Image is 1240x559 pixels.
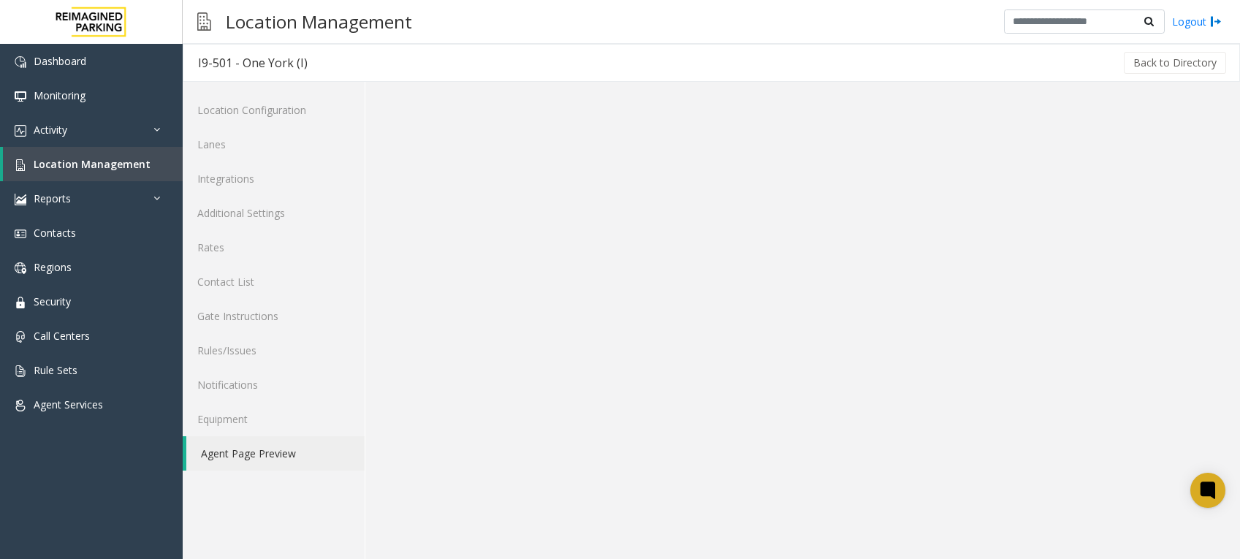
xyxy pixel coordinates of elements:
[1172,14,1222,29] a: Logout
[15,194,26,205] img: 'icon'
[183,265,365,299] a: Contact List
[34,294,71,308] span: Security
[183,402,365,436] a: Equipment
[34,398,103,411] span: Agent Services
[198,53,308,72] div: I9-501 - One York (I)
[183,230,365,265] a: Rates
[15,297,26,308] img: 'icon'
[34,123,67,137] span: Activity
[183,93,365,127] a: Location Configuration
[34,329,90,343] span: Call Centers
[15,365,26,377] img: 'icon'
[3,147,183,181] a: Location Management
[183,299,365,333] a: Gate Instructions
[34,260,72,274] span: Regions
[34,157,151,171] span: Location Management
[34,54,86,68] span: Dashboard
[183,333,365,368] a: Rules/Issues
[15,228,26,240] img: 'icon'
[183,127,365,161] a: Lanes
[197,4,211,39] img: pageIcon
[15,400,26,411] img: 'icon'
[183,368,365,402] a: Notifications
[15,91,26,102] img: 'icon'
[1124,52,1226,74] button: Back to Directory
[15,331,26,343] img: 'icon'
[15,262,26,274] img: 'icon'
[15,159,26,171] img: 'icon'
[15,125,26,137] img: 'icon'
[15,56,26,68] img: 'icon'
[183,161,365,196] a: Integrations
[183,196,365,230] a: Additional Settings
[186,436,365,471] a: Agent Page Preview
[218,4,419,39] h3: Location Management
[34,191,71,205] span: Reports
[34,363,77,377] span: Rule Sets
[1210,14,1222,29] img: logout
[34,226,76,240] span: Contacts
[34,88,85,102] span: Monitoring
